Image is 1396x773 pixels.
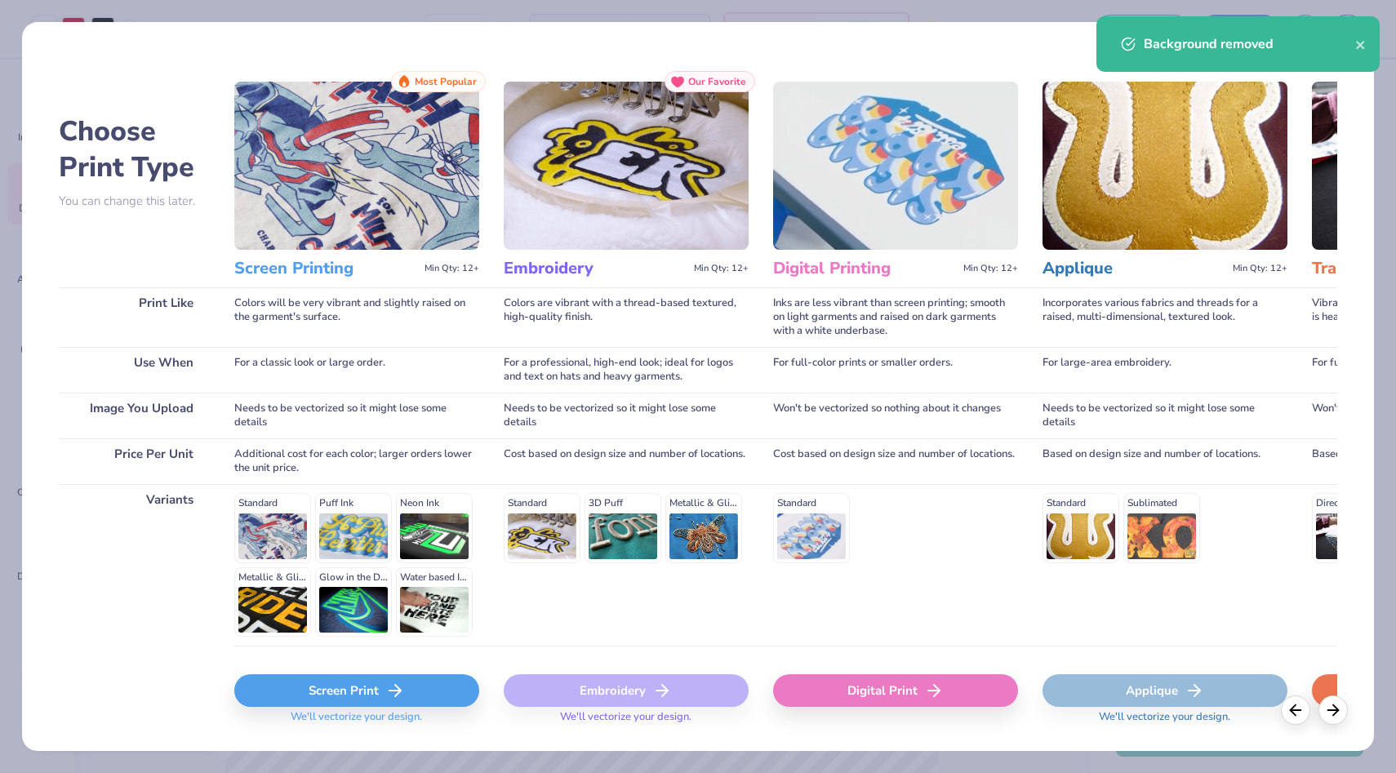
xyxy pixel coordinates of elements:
span: Min Qty: 12+ [425,263,479,274]
div: Embroidery [504,674,749,707]
div: Variants [59,484,210,646]
span: Min Qty: 12+ [1233,263,1287,274]
div: For large-area embroidery. [1043,347,1287,393]
div: Inks are less vibrant than screen printing; smooth on light garments and raised on dark garments ... [773,287,1018,347]
span: Most Popular [415,76,477,87]
p: You can change this later. [59,194,210,208]
span: We'll vectorize your design. [1092,710,1237,734]
div: Use When [59,347,210,393]
div: Based on design size and number of locations. [1043,438,1287,484]
img: Applique [1043,82,1287,250]
div: For a professional, high-end look; ideal for logos and text on hats and heavy garments. [504,347,749,393]
span: We'll vectorize your design. [554,710,698,734]
div: Image You Upload [59,393,210,438]
div: Cost based on design size and number of locations. [773,438,1018,484]
div: Colors are vibrant with a thread-based textured, high-quality finish. [504,287,749,347]
span: Our Favorite [688,76,746,87]
div: Needs to be vectorized so it might lose some details [504,393,749,438]
div: Needs to be vectorized so it might lose some details [234,393,479,438]
h3: Screen Printing [234,258,418,279]
div: Print Like [59,287,210,347]
div: Screen Print [234,674,479,707]
h3: Digital Printing [773,258,957,279]
div: Price Per Unit [59,438,210,484]
h3: Embroidery [504,258,687,279]
div: Background removed [1144,34,1355,54]
div: For full-color prints or smaller orders. [773,347,1018,393]
div: Applique [1043,674,1287,707]
div: Digital Print [773,674,1018,707]
h2: Choose Print Type [59,113,210,185]
div: Colors will be very vibrant and slightly raised on the garment's surface. [234,287,479,347]
span: Min Qty: 12+ [694,263,749,274]
div: Needs to be vectorized so it might lose some details [1043,393,1287,438]
div: Additional cost for each color; larger orders lower the unit price. [234,438,479,484]
button: close [1355,34,1367,54]
img: Embroidery [504,82,749,250]
img: Digital Printing [773,82,1018,250]
div: For a classic look or large order. [234,347,479,393]
div: Won't be vectorized so nothing about it changes [773,393,1018,438]
h3: Applique [1043,258,1226,279]
span: We'll vectorize your design. [284,710,429,734]
div: Incorporates various fabrics and threads for a raised, multi-dimensional, textured look. [1043,287,1287,347]
span: Min Qty: 12+ [963,263,1018,274]
div: Cost based on design size and number of locations. [504,438,749,484]
img: Screen Printing [234,82,479,250]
